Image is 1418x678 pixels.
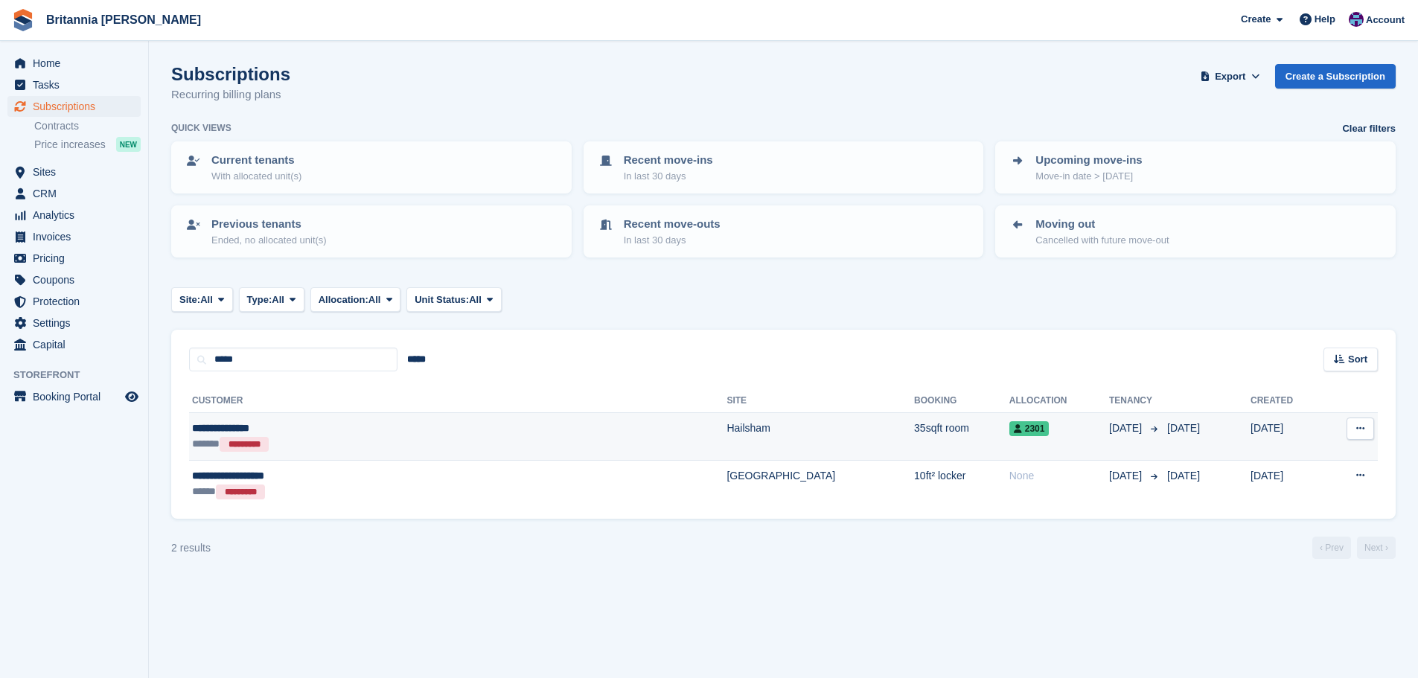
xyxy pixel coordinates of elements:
span: Capital [33,334,122,355]
td: 10ft² locker [914,460,1009,507]
a: Current tenants With allocated unit(s) [173,143,570,192]
img: stora-icon-8386f47178a22dfd0bd8f6a31ec36ba5ce8667c1dd55bd0f319d3a0aa187defe.svg [12,9,34,31]
p: Ended, no allocated unit(s) [211,233,327,248]
td: [DATE] [1251,460,1324,507]
p: Upcoming move-ins [1035,152,1142,169]
a: Previous tenants Ended, no allocated unit(s) [173,207,570,256]
th: Allocation [1009,389,1109,413]
button: Export [1198,64,1263,89]
a: Upcoming move-ins Move-in date > [DATE] [997,143,1394,192]
p: In last 30 days [624,169,713,184]
span: Coupons [33,269,122,290]
a: Britannia [PERSON_NAME] [40,7,207,32]
span: [DATE] [1167,422,1200,434]
span: Type: [247,292,272,307]
button: Unit Status: All [406,287,501,312]
span: Home [33,53,122,74]
a: Clear filters [1342,121,1396,136]
span: Export [1215,69,1245,84]
span: Account [1366,13,1405,28]
a: Next [1357,537,1396,559]
p: With allocated unit(s) [211,169,301,184]
td: Hailsham [726,413,914,461]
span: Settings [33,313,122,333]
div: NEW [116,137,141,152]
span: Allocation: [319,292,368,307]
span: Help [1315,12,1335,27]
span: All [272,292,284,307]
a: menu [7,248,141,269]
th: Site [726,389,914,413]
a: menu [7,161,141,182]
p: Recent move-outs [624,216,721,233]
th: Tenancy [1109,389,1161,413]
span: All [469,292,482,307]
span: All [368,292,381,307]
span: Analytics [33,205,122,226]
button: Type: All [239,287,304,312]
span: Price increases [34,138,106,152]
a: Create a Subscription [1275,64,1396,89]
span: Protection [33,291,122,312]
span: 2301 [1009,421,1050,436]
span: Sort [1348,352,1367,367]
span: CRM [33,183,122,204]
th: Booking [914,389,1009,413]
a: menu [7,313,141,333]
a: menu [7,96,141,117]
button: Allocation: All [310,287,401,312]
p: Moving out [1035,216,1169,233]
span: Pricing [33,248,122,269]
span: Unit Status: [415,292,469,307]
span: All [200,292,213,307]
a: Recent move-ins In last 30 days [585,143,983,192]
td: [DATE] [1251,413,1324,461]
a: menu [7,183,141,204]
span: Create [1241,12,1271,27]
span: [DATE] [1109,420,1145,436]
p: Recent move-ins [624,152,713,169]
p: Recurring billing plans [171,86,290,103]
a: Moving out Cancelled with future move-out [997,207,1394,256]
p: Move-in date > [DATE] [1035,169,1142,184]
span: Sites [33,161,122,182]
button: Site: All [171,287,233,312]
a: menu [7,74,141,95]
span: [DATE] [1167,470,1200,482]
h1: Subscriptions [171,64,290,84]
p: Cancelled with future move-out [1035,233,1169,248]
span: Storefront [13,368,148,383]
span: Invoices [33,226,122,247]
a: Price increases NEW [34,136,141,153]
a: Preview store [123,388,141,406]
a: Contracts [34,119,141,133]
a: menu [7,269,141,290]
nav: Page [1309,537,1399,559]
div: None [1009,468,1109,484]
td: [GEOGRAPHIC_DATA] [726,460,914,507]
a: menu [7,291,141,312]
p: Current tenants [211,152,301,169]
td: 35sqft room [914,413,1009,461]
a: menu [7,205,141,226]
a: Recent move-outs In last 30 days [585,207,983,256]
a: menu [7,53,141,74]
a: menu [7,334,141,355]
h6: Quick views [171,121,231,135]
span: Site: [179,292,200,307]
img: Becca Clark [1349,12,1364,27]
a: menu [7,386,141,407]
p: Previous tenants [211,216,327,233]
span: Tasks [33,74,122,95]
span: [DATE] [1109,468,1145,484]
div: 2 results [171,540,211,556]
a: menu [7,226,141,247]
span: Subscriptions [33,96,122,117]
p: In last 30 days [624,233,721,248]
span: Booking Portal [33,386,122,407]
th: Created [1251,389,1324,413]
th: Customer [189,389,726,413]
a: Previous [1312,537,1351,559]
